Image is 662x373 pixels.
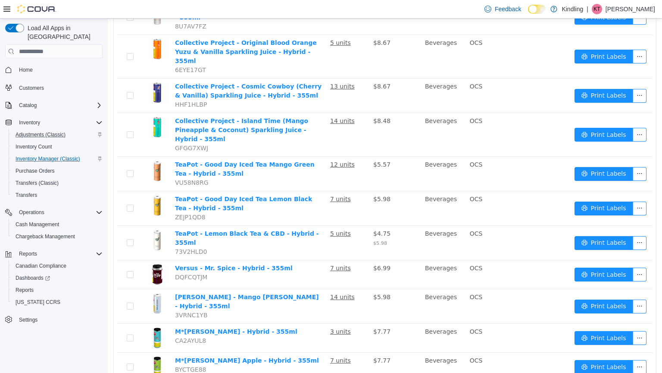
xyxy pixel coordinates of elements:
span: Home [16,64,103,75]
button: Reports [9,284,106,296]
img: Collective Project - Island Time (Mango Pineapple & Coconut) Sparkling Juice - Hybrid - 355ml her... [39,98,60,120]
td: Beverages [314,271,359,305]
a: Collective Project - Cosmic Cowboy (Cherry & Vanilla) Sparkling Juice - Hybrid - 355ml [67,64,214,80]
a: M*[PERSON_NAME] Apple - Hybrid - 355ml [67,338,211,345]
span: Transfers [12,190,103,200]
a: TeaPot - Good Day Iced Tea Lemon Black Tea - Hybrid - 355ml [67,177,204,193]
span: Dashboards [12,273,103,283]
a: TeaPot - Lemon Black Tea & CBD - Hybrid - 355ml [67,212,211,228]
span: OCS [362,246,375,253]
a: Settings [16,315,41,325]
a: Customers [16,83,47,93]
u: 13 units [222,64,247,71]
span: OCS [362,212,375,218]
u: 7 units [222,177,243,184]
span: Chargeback Management [12,231,103,242]
button: Inventory [2,117,106,129]
button: icon: printerPrint Labels [467,249,525,263]
span: $5.98 [265,222,279,228]
button: icon: ellipsis [525,249,539,263]
span: $5.57 [265,142,283,149]
button: icon: printerPrint Labels [467,31,525,45]
span: $8.67 [265,21,283,28]
button: icon: ellipsis [525,109,539,123]
span: Catalog [19,102,37,109]
button: icon: printerPrint Labels [467,313,525,326]
button: [US_STATE] CCRS [9,296,106,308]
button: icon: printerPrint Labels [467,149,525,162]
span: Dashboards [16,275,50,281]
span: $8.48 [265,99,283,106]
span: Customers [19,85,44,92]
td: Beverages [314,16,359,60]
td: Beverages [314,60,359,95]
span: $4.75 [265,212,283,218]
span: 8U7AV7FZ [67,4,99,11]
u: 3 units [222,310,243,316]
button: Settings [2,313,106,326]
button: Operations [2,206,106,218]
a: Dashboards [9,272,106,284]
span: DQFCQTJM [67,255,100,262]
span: Transfers [16,192,37,199]
img: TeaPot - Lemon Black Tea & CBD - Hybrid - 355ml hero shot [39,211,60,232]
span: Transfers (Classic) [16,180,59,186]
span: Customers [16,82,103,93]
span: $7.77 [265,338,283,345]
span: Inventory Manager (Classic) [16,155,80,162]
u: 14 units [222,275,247,282]
span: HHF1HLBP [67,82,99,89]
div: Kathleen Tai [592,4,602,14]
button: Reports [16,249,41,259]
a: M*[PERSON_NAME] - Hybrid - 355ml [67,310,190,316]
td: Beverages [314,242,359,271]
span: KT [593,4,600,14]
u: 14 units [222,99,247,106]
a: Transfers [12,190,41,200]
td: Beverages [314,173,359,207]
span: Reports [19,250,37,257]
span: OCS [362,142,375,149]
button: icon: ellipsis [525,183,539,197]
button: icon: ellipsis [525,281,539,295]
span: Canadian Compliance [12,261,103,271]
button: Home [2,63,106,76]
a: TeaPot - Good Day Iced Tea Mango Green Tea - Hybrid - 355ml [67,142,207,158]
span: $7.77 [265,310,283,316]
button: icon: ellipsis [525,218,539,231]
a: Reports [12,285,37,295]
span: 3VRNC1YB [67,293,100,300]
span: Purchase Orders [12,166,103,176]
a: Purchase Orders [12,166,58,176]
button: Inventory Manager (Classic) [9,153,106,165]
span: [US_STATE] CCRS [16,299,60,306]
span: Canadian Compliance [16,262,66,269]
a: Chargeback Management [12,231,78,242]
img: Versus - Mr. Spice - Hybrid - 355ml hero shot [39,245,60,267]
img: Cova [17,5,56,13]
span: $5.98 [265,177,283,184]
p: Kindling [562,4,583,14]
a: [PERSON_NAME] - Mango [PERSON_NAME] - Hybrid - 355ml [67,275,211,291]
a: Canadian Compliance [12,261,70,271]
img: M*ry Jones - Green Apple - Hybrid - 355ml hero shot [39,338,60,359]
button: Chargeback Management [9,231,106,243]
img: Mollo - Mango Seltzer - Hybrid - 355ml hero shot [39,274,60,296]
span: Reports [12,285,103,295]
a: Home [16,65,36,75]
button: Transfers [9,189,106,201]
img: M*ry Jones - Berry Lemonade - Hybrid - 355ml hero shot [39,309,60,330]
span: Inventory [19,119,40,126]
span: Adjustments (Classic) [16,131,66,138]
a: Inventory Manager (Classic) [12,154,84,164]
span: CA2AYUL8 [67,319,98,326]
td: Beverages [314,95,359,138]
span: Operations [16,207,103,218]
button: Adjustments (Classic) [9,129,106,141]
button: icon: ellipsis [525,313,539,326]
button: icon: printerPrint Labels [467,218,525,231]
button: icon: printerPrint Labels [467,183,525,197]
span: BYCTGE88 [67,348,98,354]
span: Reports [16,287,34,294]
button: icon: ellipsis [525,31,539,45]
